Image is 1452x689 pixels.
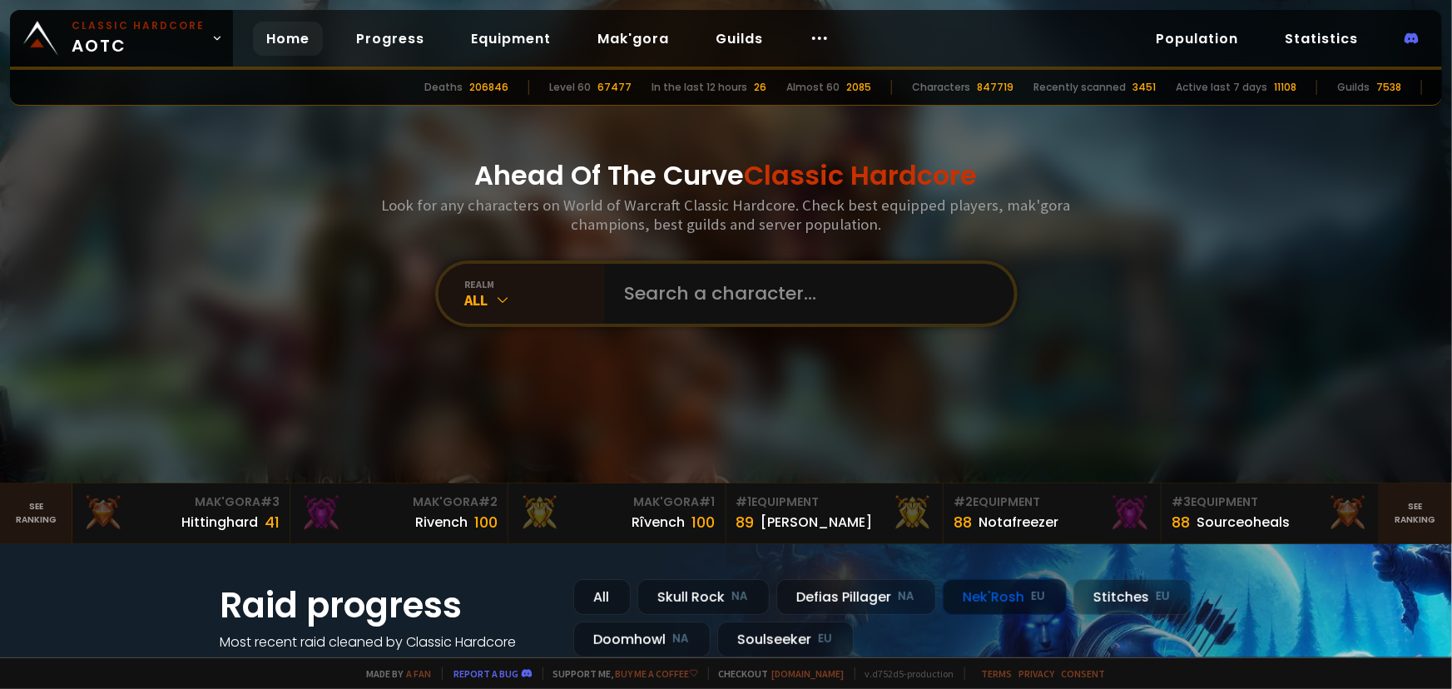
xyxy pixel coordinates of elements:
[615,264,994,324] input: Search a character...
[478,493,498,510] span: # 2
[508,483,726,543] a: Mak'Gora#1Rîvench100
[786,80,840,95] div: Almost 60
[700,493,716,510] span: # 1
[717,622,854,657] div: Soulseeker
[954,511,972,533] div: 88
[375,196,1078,234] h3: Look for any characters on World of Warcraft Classic Hardcore. Check best equipped players, mak'g...
[912,80,970,95] div: Characters
[736,511,755,533] div: 89
[72,483,290,543] a: Mak'Gora#3Hittinghard41
[1132,80,1156,95] div: 3451
[584,22,682,56] a: Mak'gora
[1142,22,1251,56] a: Population
[357,667,432,680] span: Made by
[855,667,954,680] span: v. d752d5 - production
[1271,22,1371,56] a: Statistics
[745,156,978,194] span: Classic Hardcore
[1337,80,1370,95] div: Guilds
[72,18,205,33] small: Classic Hardcore
[761,512,873,533] div: [PERSON_NAME]
[1033,80,1126,95] div: Recently scanned
[1274,80,1296,95] div: 11108
[253,22,323,56] a: Home
[1197,512,1290,533] div: Sourceoheals
[702,22,776,56] a: Guilds
[637,579,770,615] div: Skull Rock
[518,493,716,511] div: Mak'Gora
[819,631,833,647] small: EU
[300,493,498,511] div: Mak'Gora
[708,667,845,680] span: Checkout
[1172,511,1190,533] div: 88
[736,493,934,511] div: Equipment
[1019,667,1055,680] a: Privacy
[343,22,438,56] a: Progress
[673,631,690,647] small: NA
[692,511,716,533] div: 100
[474,511,498,533] div: 100
[944,483,1162,543] a: #2Equipment88Notafreezer
[954,493,973,510] span: # 2
[72,18,205,58] span: AOTC
[982,667,1013,680] a: Terms
[597,80,632,95] div: 67477
[475,156,978,196] h1: Ahead Of The Curve
[221,579,553,632] h1: Raid progress
[407,667,432,680] a: a fan
[1157,588,1171,605] small: EU
[1176,80,1267,95] div: Active last 7 days
[726,483,944,543] a: #1Equipment89[PERSON_NAME]
[616,667,698,680] a: Buy me a coffee
[776,579,936,615] div: Defias Pillager
[465,290,605,310] div: All
[977,80,1013,95] div: 847719
[82,493,280,511] div: Mak'Gora
[454,667,519,680] a: Report a bug
[415,512,468,533] div: Rivench
[1032,588,1046,605] small: EU
[754,80,766,95] div: 26
[10,10,233,67] a: Classic HardcoreAOTC
[652,80,747,95] div: In the last 12 hours
[469,80,508,95] div: 206846
[632,512,686,533] div: Rîvench
[260,493,280,510] span: # 3
[979,512,1058,533] div: Notafreezer
[549,80,591,95] div: Level 60
[290,483,508,543] a: Mak'Gora#2Rivench100
[736,493,752,510] span: # 1
[573,622,711,657] div: Doomhowl
[221,632,553,673] h4: Most recent raid cleaned by Classic Hardcore guilds
[1172,493,1369,511] div: Equipment
[465,278,605,290] div: realm
[424,80,463,95] div: Deaths
[732,588,749,605] small: NA
[1162,483,1380,543] a: #3Equipment88Sourceoheals
[1073,579,1192,615] div: Stitches
[573,579,631,615] div: All
[265,511,280,533] div: 41
[543,667,698,680] span: Support me,
[1376,80,1401,95] div: 7538
[1062,667,1106,680] a: Consent
[954,493,1151,511] div: Equipment
[458,22,564,56] a: Equipment
[772,667,845,680] a: [DOMAIN_NAME]
[1172,493,1191,510] span: # 3
[846,80,871,95] div: 2085
[943,579,1067,615] div: Nek'Rosh
[181,512,258,533] div: Hittinghard
[1380,483,1452,543] a: Seeranking
[899,588,915,605] small: NA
